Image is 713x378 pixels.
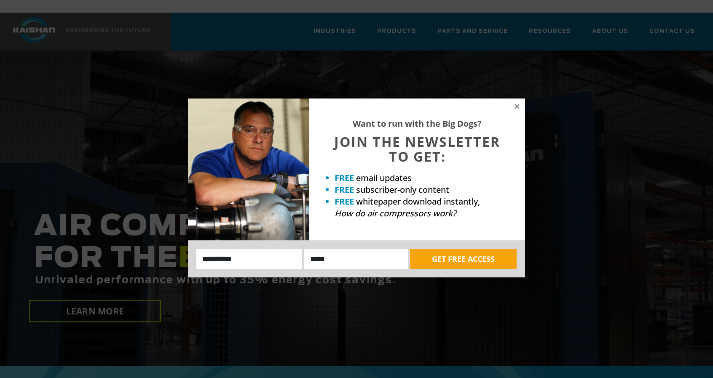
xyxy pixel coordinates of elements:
strong: Want to run with the Big Dogs? [353,118,482,129]
strong: FREE [335,172,354,184]
span: subscriber-only content [356,184,449,195]
em: How do air compressors work? [335,208,456,219]
span: email updates [356,172,412,184]
button: Close [513,103,521,110]
span: whitepaper download instantly, [356,196,480,207]
span: JOIN THE NEWSLETTER TO GET: [334,133,500,165]
button: GET FREE ACCESS [410,249,517,269]
strong: FREE [335,196,354,207]
input: Email [304,249,408,269]
strong: FREE [335,184,354,195]
input: Name: [196,249,302,269]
